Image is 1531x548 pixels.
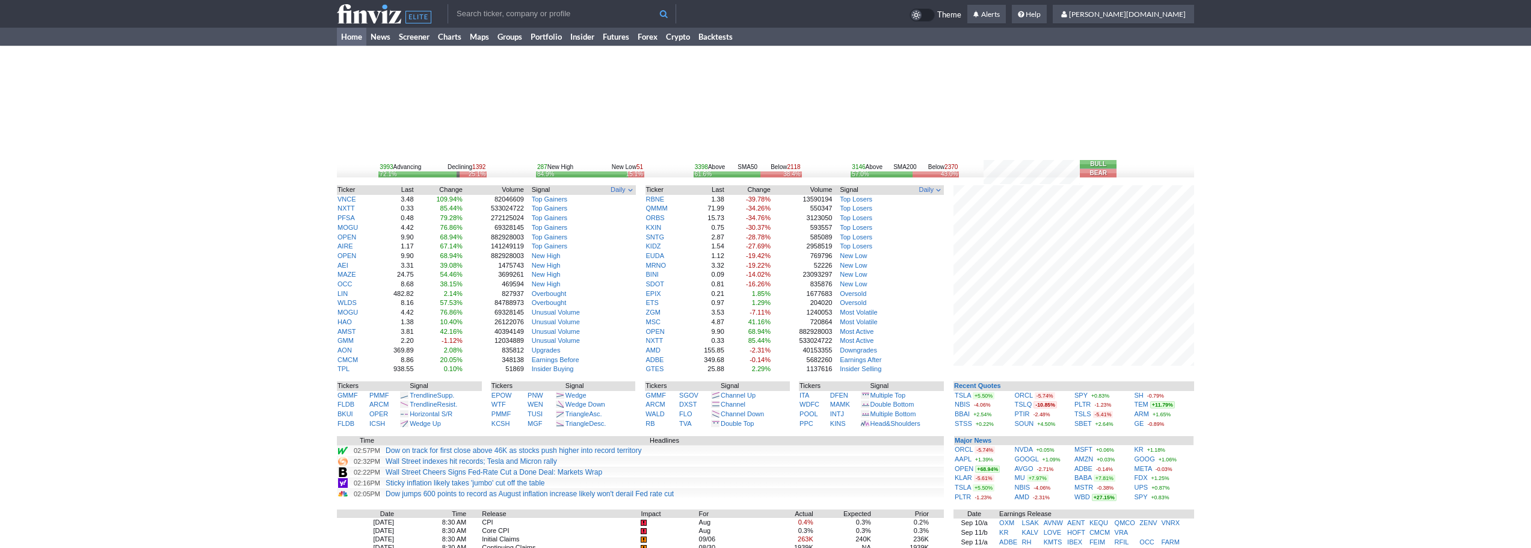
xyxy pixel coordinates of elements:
[646,318,661,325] a: MSC
[532,195,567,203] a: Top Gainers
[955,392,971,399] a: TSLA
[376,251,414,261] td: 9.90
[686,251,725,261] td: 1.12
[337,28,366,46] a: Home
[646,280,665,288] a: SDOT
[694,163,802,171] div: SMA50
[532,365,574,372] a: Insider Buying
[434,28,466,46] a: Charts
[955,474,972,481] a: KLAR
[645,410,664,417] a: WALD
[491,392,512,399] a: EPOW
[1074,493,1090,500] a: WBD
[1089,538,1105,546] a: FEIM
[840,224,872,231] a: Top Losers
[463,214,525,223] td: 272125024
[937,8,961,22] span: Theme
[337,309,358,316] a: MOGU
[337,280,352,288] a: OCC
[686,185,725,195] th: Last
[955,446,973,453] a: ORCL
[599,28,633,46] a: Futures
[440,214,463,221] span: 79.28%
[645,185,686,195] th: Ticker
[463,204,525,214] td: 533024722
[870,401,914,408] a: Double Bottom
[1135,446,1144,453] a: KR
[448,4,676,23] input: Search ticker, company or profile
[1015,455,1039,463] a: GOOGL
[646,262,667,269] a: MRNO
[771,223,833,233] td: 593557
[589,410,602,417] span: Asc.
[1080,169,1117,177] button: Bear
[1015,446,1033,453] a: NVDA
[1115,538,1129,546] a: RFIL
[463,185,525,195] th: Volume
[410,392,454,399] a: TrendlineSupp.
[1074,465,1092,472] a: ADBE
[440,233,463,241] span: 68.94%
[1135,484,1148,491] a: UPS
[840,262,867,269] a: New Low
[1135,465,1152,472] a: META
[646,233,665,241] a: SNTG
[1044,529,1061,536] a: LOVE
[466,28,493,46] a: Maps
[646,346,661,354] a: AMD
[840,233,872,241] a: Top Losers
[1044,519,1063,526] a: AVNW
[645,420,655,427] a: RB
[1015,474,1025,481] a: MU
[799,410,818,417] a: POOL
[686,195,725,205] td: 1.38
[646,242,661,250] a: KIDZ
[910,8,961,22] a: Theme
[870,392,906,399] a: Multiple Top
[955,455,972,463] a: AAPL
[799,401,819,408] a: WDFC
[830,410,844,417] a: INTJ
[337,356,358,363] a: CMCM
[840,280,867,288] a: New Low
[695,164,708,170] span: 3398
[851,163,959,171] div: SMA200
[337,205,355,212] a: NXTT
[376,195,414,205] td: 3.48
[440,242,463,250] span: 67.14%
[746,242,771,250] span: -27.69%
[840,214,872,221] a: Top Losers
[532,318,580,325] a: Unusual Volume
[646,309,661,316] a: ZGM
[679,401,697,408] a: DXST
[967,5,1006,24] a: Alerts
[491,410,511,417] a: PMMF
[955,437,991,444] a: Major News
[840,242,872,250] a: Top Losers
[410,410,452,417] a: Horizontal S/R
[799,420,813,427] a: PPC
[386,457,557,466] a: Wall Street indexes hit records; Tesla and Micron rally
[528,410,543,417] a: TUSI
[337,365,350,372] a: TPL
[1074,446,1092,453] a: MSFT
[380,164,393,170] span: 3993
[955,493,971,500] a: PLTR
[337,271,356,278] a: MAZE
[686,223,725,233] td: 0.75
[961,538,988,546] a: Sep 11/a
[440,224,463,231] span: 76.86%
[1135,420,1144,427] a: GE
[646,299,659,306] a: ETS
[1015,484,1030,491] a: NBIS
[1015,392,1033,399] a: ORCL
[369,401,389,408] a: ARCM
[645,392,666,399] a: GMMF
[771,214,833,223] td: 3123050
[646,205,668,212] a: QMMM
[679,392,698,399] a: SGOV
[686,214,725,223] td: 15.73
[1015,493,1029,500] a: AMD
[380,163,421,171] div: Advancing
